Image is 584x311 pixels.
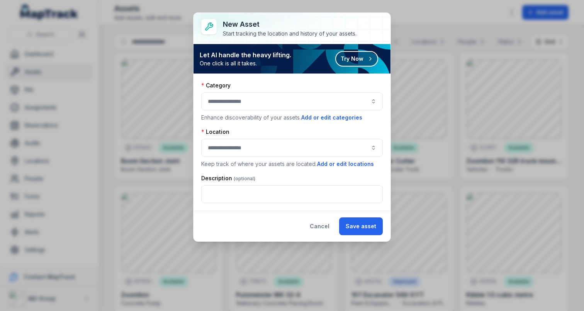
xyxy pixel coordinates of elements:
button: Try Now [335,51,378,67]
label: Category [201,82,231,89]
p: Keep track of where your assets are located. [201,160,383,168]
button: Add or edit locations [317,160,374,168]
button: Save asset [339,217,383,235]
label: Location [201,128,229,136]
h3: New asset [223,19,357,30]
button: Add or edit categories [301,113,363,122]
strong: Let AI handle the heavy lifting. [200,50,291,60]
p: Enhance discoverability of your assets. [201,113,383,122]
label: Description [201,174,255,182]
div: Start tracking the location and history of your assets. [223,30,357,38]
button: Cancel [303,217,336,235]
span: One click is all it takes. [200,60,291,67]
